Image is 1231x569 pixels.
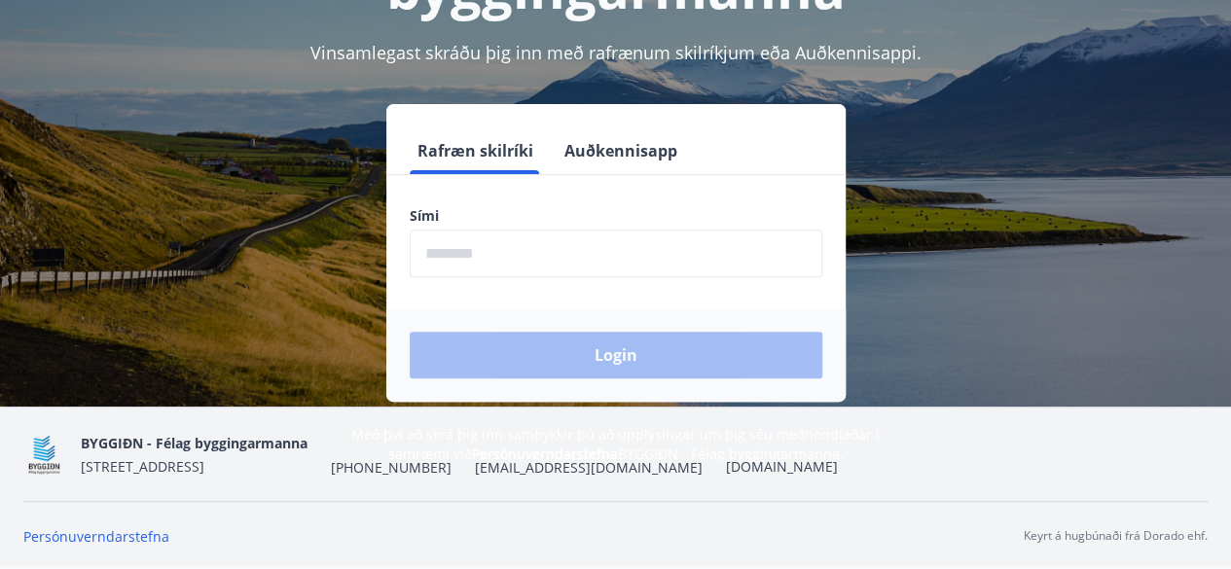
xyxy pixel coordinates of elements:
a: Persónuverndarstefna [23,527,169,546]
span: [PHONE_NUMBER] [331,458,452,478]
span: [STREET_ADDRESS] [81,457,204,476]
span: Vinsamlegast skráðu þig inn með rafrænum skilríkjum eða Auðkennisappi. [310,41,922,64]
p: Keyrt á hugbúnaði frá Dorado ehf. [1024,527,1208,545]
span: [EMAIL_ADDRESS][DOMAIN_NAME] [475,458,703,478]
img: BKlGVmlTW1Qrz68WFGMFQUcXHWdQd7yePWMkvn3i.png [23,434,65,476]
span: BYGGIÐN - Félag byggingarmanna [81,434,308,452]
button: Auðkennisapp [557,127,685,174]
button: Rafræn skilríki [410,127,541,174]
a: [DOMAIN_NAME] [726,457,838,476]
span: Með því að skrá þig inn samþykkir þú að upplýsingar um þig séu meðhöndlaðar í samræmi við BYGGIÐN... [351,425,880,463]
label: Sími [410,206,822,226]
